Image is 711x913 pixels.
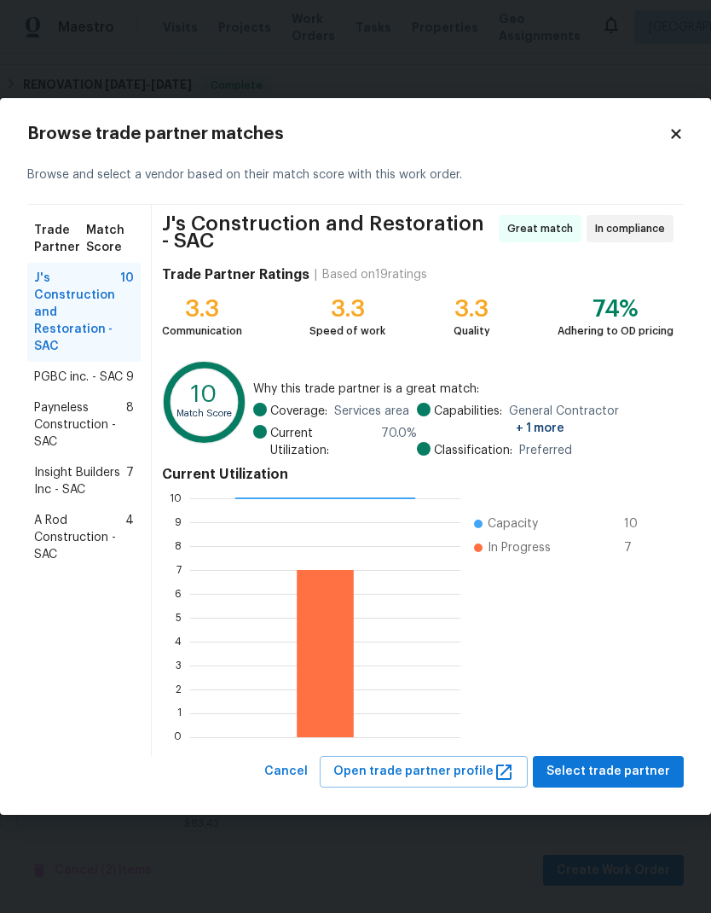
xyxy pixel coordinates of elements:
[34,464,126,498] span: Insight Builders Inc - SAC
[270,403,327,420] span: Coverage:
[191,384,217,407] text: 10
[27,146,684,205] div: Browse and select a vendor based on their match score with this work order.
[309,300,385,317] div: 3.3
[176,660,182,671] text: 3
[162,323,242,340] div: Communication
[322,266,427,283] div: Based on 19 ratings
[595,220,672,237] span: In compliance
[454,323,490,340] div: Quality
[558,323,673,340] div: Adhering to OD pricing
[176,684,182,695] text: 2
[34,512,125,563] span: A Rod Construction - SAC
[175,541,182,551] text: 8
[507,220,580,237] span: Great match
[162,266,309,283] h4: Trade Partner Ratings
[162,466,673,483] h4: Current Utilization
[86,222,134,256] span: Match Score
[34,369,123,386] span: PGBC inc. - SAC
[333,761,514,782] span: Open trade partner profile
[125,512,134,563] span: 4
[488,515,538,532] span: Capacity
[509,403,673,437] span: General Contractor
[176,565,182,575] text: 7
[126,399,134,451] span: 8
[174,732,182,742] text: 0
[175,589,182,599] text: 6
[257,756,315,788] button: Cancel
[533,756,684,788] button: Select trade partner
[454,300,490,317] div: 3.3
[176,409,232,418] text: Match Score
[162,300,242,317] div: 3.3
[162,215,494,249] span: J's Construction and Restoration - SAC
[27,125,668,142] h2: Browse trade partner matches
[175,517,182,527] text: 9
[34,222,86,256] span: Trade Partner
[381,425,417,459] span: 70.0 %
[546,761,670,782] span: Select trade partner
[170,493,182,503] text: 10
[176,613,182,623] text: 5
[519,442,572,459] span: Preferred
[309,266,322,283] div: |
[334,403,409,420] span: Services area
[177,708,182,718] text: 1
[253,381,673,398] span: Why this trade partner is a great match:
[175,637,182,647] text: 4
[126,369,134,386] span: 9
[120,270,134,355] span: 10
[320,756,528,788] button: Open trade partner profile
[488,539,551,556] span: In Progress
[558,300,673,317] div: 74%
[34,399,126,451] span: Payneless Construction - SAC
[270,425,374,459] span: Current Utilization:
[434,442,512,459] span: Classification:
[34,270,120,355] span: J's Construction and Restoration - SAC
[434,403,502,437] span: Capabilities:
[624,515,651,532] span: 10
[309,323,385,340] div: Speed of work
[624,539,651,556] span: 7
[126,464,134,498] span: 7
[516,422,564,434] span: + 1 more
[264,761,308,782] span: Cancel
